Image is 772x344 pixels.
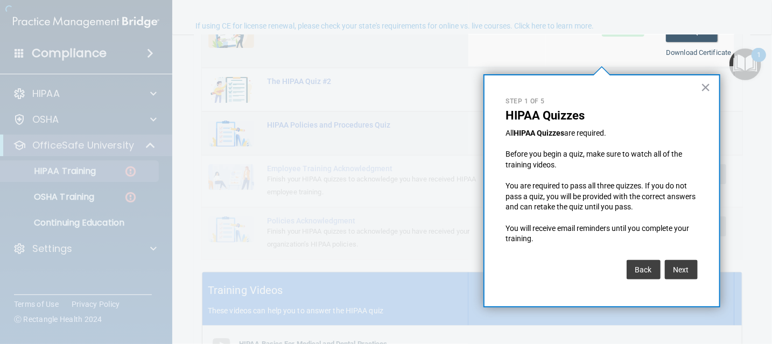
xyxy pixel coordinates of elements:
button: Next [665,260,698,279]
a: Download Certificate [666,48,731,57]
strong: HIPAA Quizzes [514,129,565,137]
p: Before you begin a quiz, make sure to watch all of the training videos. [506,149,698,170]
p: You will receive email reminders until you complete your training. [506,223,698,244]
span: are required. [565,129,607,137]
p: HIPAA Quizzes [506,109,698,123]
iframe: Drift Widget Chat Controller [718,270,759,311]
p: Step 1 of 5 [506,97,698,106]
button: Back [627,260,661,279]
span: All [506,129,514,137]
button: Close [701,79,711,96]
p: You are required to pass all three quizzes. If you do not pass a quiz, you will be provided with ... [506,181,698,213]
button: Open Resource Center, 1 new notification [729,48,761,80]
